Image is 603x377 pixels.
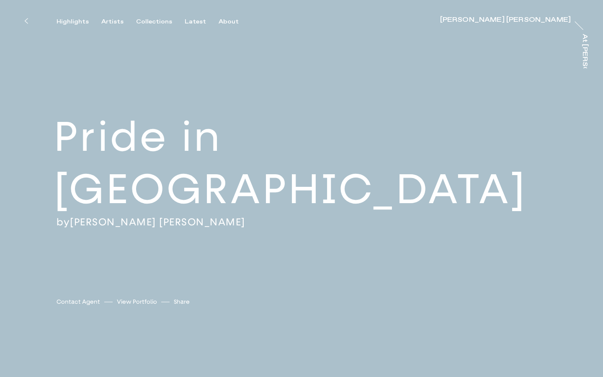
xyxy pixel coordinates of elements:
button: Latest [185,18,219,26]
h2: Pride in [GEOGRAPHIC_DATA] [54,111,603,216]
div: Latest [185,18,206,26]
div: At [PERSON_NAME] [581,34,588,109]
div: Artists [101,18,124,26]
button: Highlights [57,18,101,26]
a: Contact Agent [57,297,100,306]
div: About [219,18,239,26]
div: Collections [136,18,172,26]
a: View Portfolio [117,297,157,306]
button: About [219,18,251,26]
button: Collections [136,18,185,26]
a: At [PERSON_NAME] [580,34,589,68]
a: [PERSON_NAME] [PERSON_NAME] [440,16,571,24]
button: Share [174,296,190,307]
button: Artists [101,18,136,26]
div: Highlights [57,18,89,26]
span: by [57,216,70,228]
a: [PERSON_NAME] [PERSON_NAME] [70,216,245,228]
